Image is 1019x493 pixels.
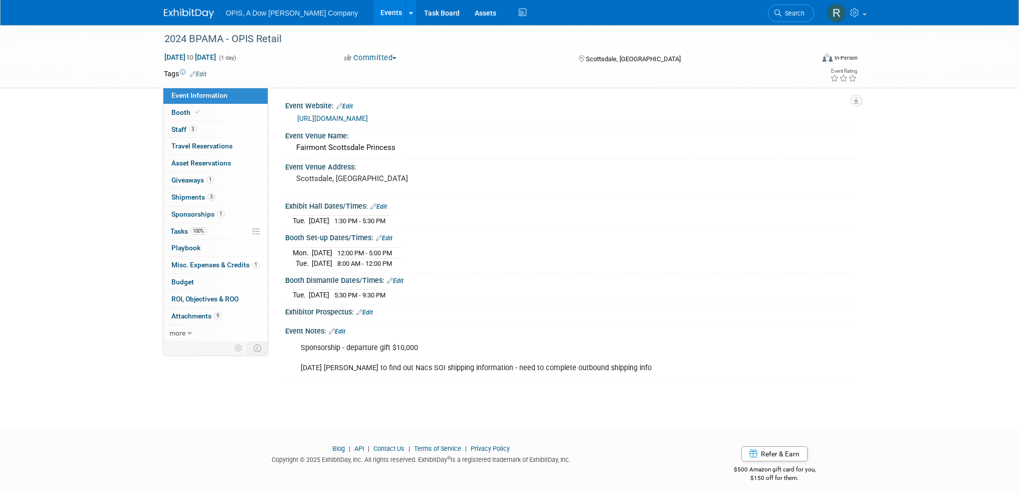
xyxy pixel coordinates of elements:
[171,159,231,167] span: Asset Reservations
[370,203,387,210] a: Edit
[163,189,268,206] a: Shipments3
[414,445,461,452] a: Terms of Service
[164,53,217,62] span: [DATE] [DATE]
[163,240,268,256] a: Playbook
[471,445,510,452] a: Privacy Policy
[163,104,268,121] a: Booth
[214,312,222,319] span: 9
[447,455,451,461] sup: ®
[164,9,214,19] img: ExhibitDay
[171,91,228,99] span: Event Information
[171,312,222,320] span: Attachments
[185,53,195,61] span: to
[346,445,353,452] span: |
[164,453,679,464] div: Copyright © 2025 ExhibitDay, Inc. All rights reserved. ExhibitDay is a registered trademark of Ex...
[823,54,833,62] img: Format-Inperson.png
[293,140,848,155] div: Fairmont Scottsdale Princess
[694,474,856,482] div: $150 off for them.
[336,103,353,110] a: Edit
[190,71,207,78] a: Edit
[171,125,196,133] span: Staff
[171,295,239,303] span: ROI, Objectives & ROO
[293,258,312,269] td: Tue.
[312,258,332,269] td: [DATE]
[373,445,404,452] a: Contact Us
[207,176,214,184] span: 1
[406,445,413,452] span: |
[285,323,856,337] div: Event Notes:
[217,210,225,218] span: 1
[356,309,373,316] a: Edit
[171,210,225,218] span: Sponsorships
[163,308,268,324] a: Attachments9
[163,257,268,273] a: Misc. Expenses & Credits1
[163,223,268,240] a: Tasks100%
[163,155,268,172] a: Asset Reservations
[247,342,268,355] td: Toggle Event Tabs
[781,10,804,17] span: Search
[163,138,268,154] a: Travel Reservations
[230,342,248,355] td: Personalize Event Tab Strip
[332,445,345,452] a: Blog
[834,54,858,62] div: In-Person
[312,247,332,258] td: [DATE]
[309,216,329,226] td: [DATE]
[189,125,196,133] span: 3
[285,128,856,141] div: Event Venue Name:
[694,459,856,482] div: $500 Amazon gift card for you,
[768,5,814,22] a: Search
[463,445,469,452] span: |
[163,274,268,290] a: Budget
[195,109,200,115] i: Booth reservation complete
[830,69,857,74] div: Event Rating
[170,227,207,235] span: Tasks
[341,53,400,63] button: Committed
[334,291,385,299] span: 5:30 PM - 9:30 PM
[741,446,807,461] a: Refer & Earn
[755,52,858,67] div: Event Format
[293,290,309,300] td: Tue.
[297,114,368,122] a: [URL][DOMAIN_NAME]
[293,216,309,226] td: Tue.
[827,4,846,23] img: Renee Ortner
[171,176,214,184] span: Giveaways
[354,445,364,452] a: API
[218,55,236,61] span: (1 day)
[161,30,799,48] div: 2024 BPAMA - OPIS Retail
[376,235,392,242] a: Edit
[337,260,392,267] span: 8:00 AM - 12:00 PM
[329,328,345,335] a: Edit
[285,199,856,212] div: Exhibit Hall Dates/Times:
[365,445,372,452] span: |
[387,277,403,284] a: Edit
[334,217,385,225] span: 1:30 PM - 5:30 PM
[337,249,392,257] span: 12:00 PM - 5:00 PM
[163,172,268,189] a: Giveaways1
[164,69,207,79] td: Tags
[171,261,260,269] span: Misc. Expenses & Credits
[293,247,312,258] td: Mon.
[190,227,207,235] span: 100%
[285,230,856,243] div: Booth Set-up Dates/Times:
[171,278,194,286] span: Budget
[163,291,268,307] a: ROI, Objectives & ROO
[171,244,200,252] span: Playbook
[208,193,215,201] span: 3
[285,273,856,286] div: Booth Dismantle Dates/Times:
[296,174,512,183] pre: Scottsdale, [GEOGRAPHIC_DATA]
[586,55,681,63] span: Scottsdale, [GEOGRAPHIC_DATA]
[285,304,856,317] div: Exhibitor Prospectus:
[169,329,185,337] span: more
[171,142,233,150] span: Travel Reservations
[294,338,745,378] div: Sponsorship - departure gift $10,000 [DATE] [PERSON_NAME] to find out Nacs SOI shipping informati...
[171,193,215,201] span: Shipments
[252,261,260,269] span: 1
[163,121,268,138] a: Staff3
[285,98,856,111] div: Event Website:
[226,9,358,17] span: OPIS, A Dow [PERSON_NAME] Company
[163,325,268,342] a: more
[163,87,268,104] a: Event Information
[171,108,202,116] span: Booth
[285,159,856,172] div: Event Venue Address:
[163,206,268,223] a: Sponsorships1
